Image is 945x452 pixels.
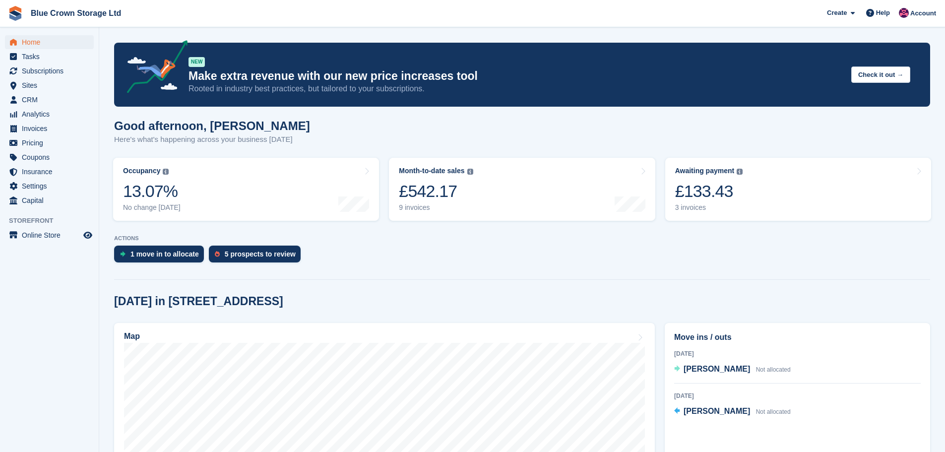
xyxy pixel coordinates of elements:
[737,169,743,175] img: icon-info-grey-7440780725fd019a000dd9b08b2336e03edf1995a4989e88bcd33f0948082b44.svg
[22,179,81,193] span: Settings
[22,78,81,92] span: Sites
[851,66,910,83] button: Check it out →
[22,122,81,135] span: Invoices
[5,194,94,207] a: menu
[114,119,310,132] h1: Good afternoon, [PERSON_NAME]
[209,246,306,267] a: 5 prospects to review
[675,181,743,201] div: £133.43
[22,93,81,107] span: CRM
[124,332,140,341] h2: Map
[9,216,99,226] span: Storefront
[189,57,205,67] div: NEW
[674,331,921,343] h2: Move ins / outs
[674,405,791,418] a: [PERSON_NAME] Not allocated
[123,167,160,175] div: Occupancy
[225,250,296,258] div: 5 prospects to review
[8,6,23,21] img: stora-icon-8386f47178a22dfd0bd8f6a31ec36ba5ce8667c1dd55bd0f319d3a0aa187defe.svg
[114,134,310,145] p: Here's what's happening across your business [DATE]
[899,8,909,18] img: Joe Ashley
[5,50,94,64] a: menu
[5,122,94,135] a: menu
[5,179,94,193] a: menu
[114,246,209,267] a: 1 move in to allocate
[674,391,921,400] div: [DATE]
[22,150,81,164] span: Coupons
[189,83,843,94] p: Rooted in industry best practices, but tailored to your subscriptions.
[120,251,126,257] img: move_ins_to_allocate_icon-fdf77a2bb77ea45bf5b3d319d69a93e2d87916cf1d5bf7949dd705db3b84f3ca.svg
[684,365,750,373] span: [PERSON_NAME]
[910,8,936,18] span: Account
[684,407,750,415] span: [PERSON_NAME]
[675,203,743,212] div: 3 invoices
[22,194,81,207] span: Capital
[399,181,473,201] div: £542.17
[5,150,94,164] a: menu
[82,229,94,241] a: Preview store
[399,203,473,212] div: 9 invoices
[130,250,199,258] div: 1 move in to allocate
[22,228,81,242] span: Online Store
[5,64,94,78] a: menu
[123,181,181,201] div: 13.07%
[5,93,94,107] a: menu
[119,40,188,97] img: price-adjustments-announcement-icon-8257ccfd72463d97f412b2fc003d46551f7dbcb40ab6d574587a9cd5c0d94...
[114,235,930,242] p: ACTIONS
[756,366,791,373] span: Not allocated
[22,64,81,78] span: Subscriptions
[5,136,94,150] a: menu
[22,50,81,64] span: Tasks
[674,349,921,358] div: [DATE]
[163,169,169,175] img: icon-info-grey-7440780725fd019a000dd9b08b2336e03edf1995a4989e88bcd33f0948082b44.svg
[215,251,220,257] img: prospect-51fa495bee0391a8d652442698ab0144808aea92771e9ea1ae160a38d050c398.svg
[5,78,94,92] a: menu
[113,158,379,221] a: Occupancy 13.07% No change [DATE]
[27,5,125,21] a: Blue Crown Storage Ltd
[5,165,94,179] a: menu
[22,107,81,121] span: Analytics
[22,35,81,49] span: Home
[665,158,931,221] a: Awaiting payment £133.43 3 invoices
[756,408,791,415] span: Not allocated
[5,228,94,242] a: menu
[123,203,181,212] div: No change [DATE]
[22,136,81,150] span: Pricing
[675,167,735,175] div: Awaiting payment
[389,158,655,221] a: Month-to-date sales £542.17 9 invoices
[399,167,464,175] div: Month-to-date sales
[22,165,81,179] span: Insurance
[5,107,94,121] a: menu
[114,295,283,308] h2: [DATE] in [STREET_ADDRESS]
[467,169,473,175] img: icon-info-grey-7440780725fd019a000dd9b08b2336e03edf1995a4989e88bcd33f0948082b44.svg
[876,8,890,18] span: Help
[827,8,847,18] span: Create
[189,69,843,83] p: Make extra revenue with our new price increases tool
[674,363,791,376] a: [PERSON_NAME] Not allocated
[5,35,94,49] a: menu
